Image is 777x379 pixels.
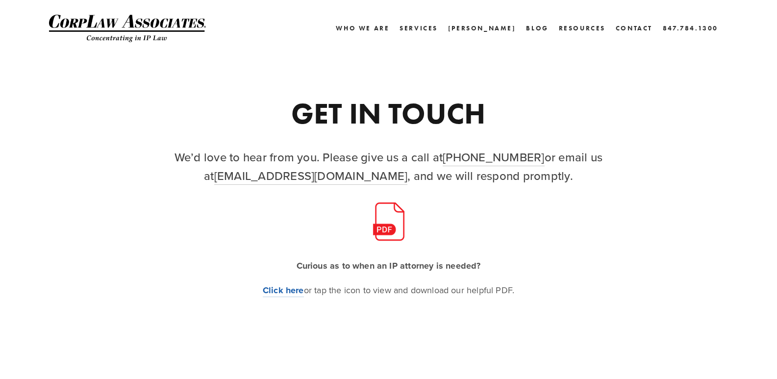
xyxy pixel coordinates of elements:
[400,21,438,35] a: Services
[165,282,612,298] p: or tap the icon to view and download our helpful PDF.
[559,25,605,32] a: Resources
[616,21,652,35] a: Contact
[448,21,516,35] a: [PERSON_NAME]
[297,259,481,272] strong: Curious as to when an IP attorney is needed?
[336,21,389,35] a: Who We Are
[263,284,304,297] strong: Click here
[49,15,206,42] img: CorpLaw IP Law Firm
[443,149,544,166] a: [PHONE_NUMBER]
[526,21,548,35] a: Blog
[165,148,612,185] h2: We’d love to hear from you. Please give us a call at or email us at , and we will respond promptly.
[263,284,304,297] a: Click here
[214,167,408,185] a: [EMAIL_ADDRESS][DOMAIN_NAME]
[165,99,612,128] h1: GET IN TOUCH
[663,21,718,35] a: 847.784.1300
[369,202,408,241] img: pdf-icon.png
